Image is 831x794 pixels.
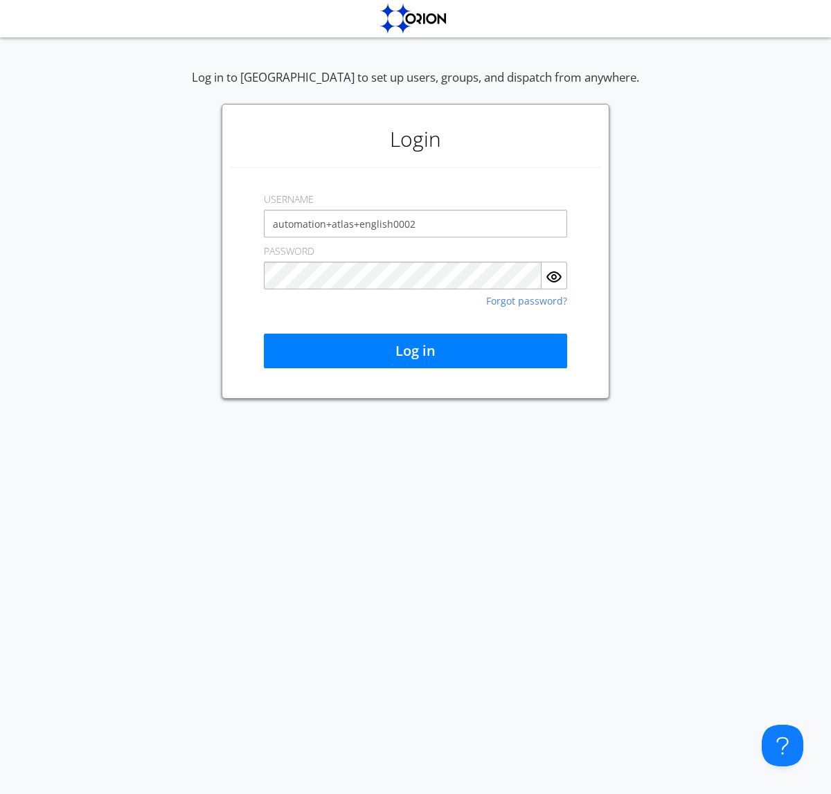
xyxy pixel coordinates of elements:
[192,69,639,104] div: Log in to [GEOGRAPHIC_DATA] to set up users, groups, and dispatch from anywhere.
[229,111,602,167] h1: Login
[546,269,562,285] img: eye.svg
[486,296,567,306] a: Forgot password?
[762,725,803,766] iframe: Toggle Customer Support
[264,334,567,368] button: Log in
[264,192,314,206] label: USERNAME
[264,244,314,258] label: PASSWORD
[264,262,542,289] input: Password
[542,262,567,289] button: Show Password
